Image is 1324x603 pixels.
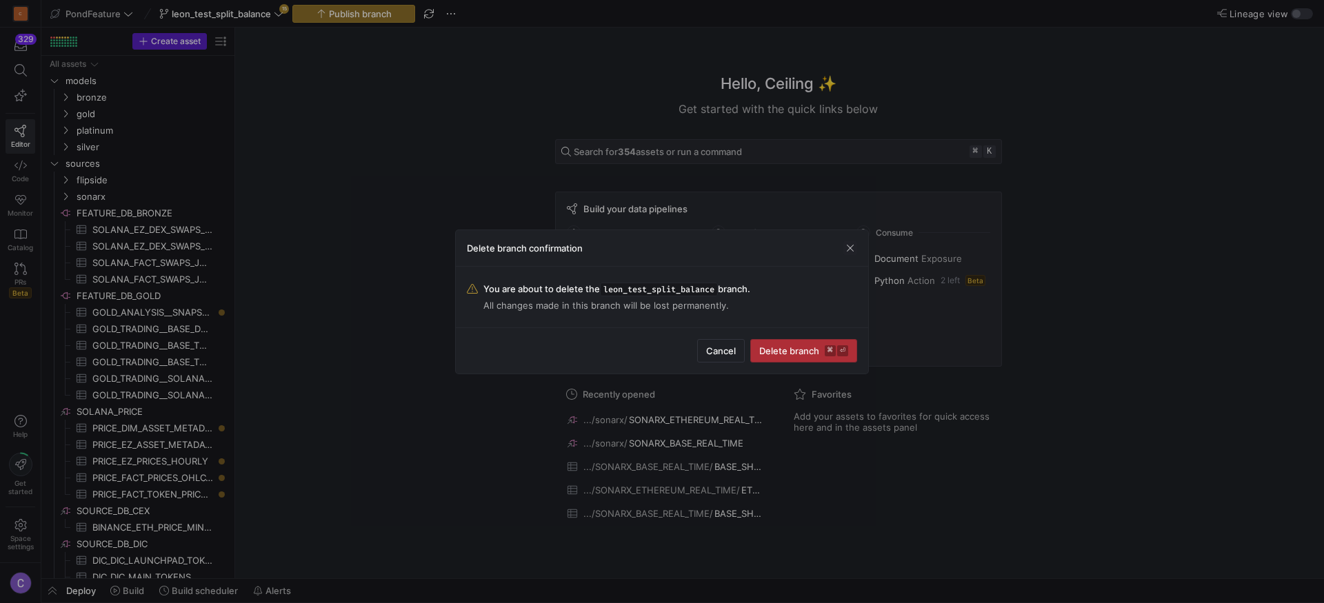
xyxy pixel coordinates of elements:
[825,345,836,356] kbd: ⌘
[467,243,583,254] h3: Delete branch confirmation
[600,283,718,296] span: leon_test_split_balance
[483,283,750,294] span: You are about to delete the branch.
[706,345,736,356] span: Cancel
[750,339,857,362] button: Delete branch⌘⏎
[759,345,848,356] span: Delete branch
[483,300,750,311] span: All changes made in this branch will be lost permanently.
[697,339,745,362] button: Cancel
[837,345,848,356] kbd: ⏎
